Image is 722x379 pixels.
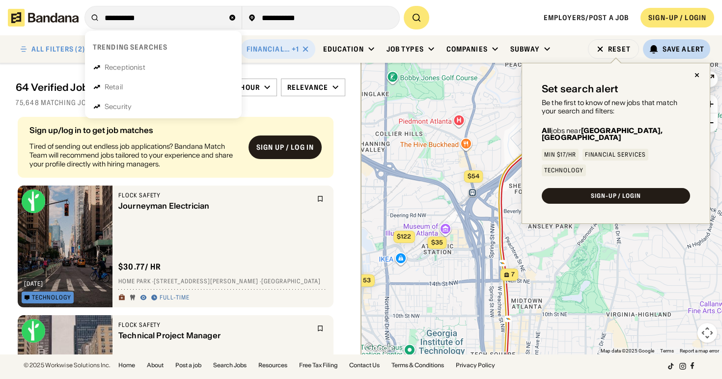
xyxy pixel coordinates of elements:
div: SIGN-UP / LOGIN [591,193,641,199]
div: /hour [237,83,260,92]
div: Be the first to know of new jobs that match your search and filters: [542,99,690,115]
div: Save Alert [663,45,704,54]
a: Post a job [175,362,201,368]
button: Map camera controls [697,323,717,343]
div: [DATE] [24,281,43,287]
div: Trending searches [93,43,167,52]
div: Security [105,103,132,110]
div: Home Park · [STREET_ADDRESS][PERSON_NAME] · [GEOGRAPHIC_DATA] [118,278,328,286]
img: Flock Safety logo [22,189,45,213]
img: Bandana logotype [8,9,79,27]
div: +1 [292,45,299,54]
div: Min $17/hr [544,152,576,158]
a: Search Jobs [213,362,247,368]
a: Contact Us [349,362,380,368]
div: Technology [544,167,583,173]
div: Job Types [387,45,424,54]
div: grid [16,113,345,354]
div: Relevance [287,83,328,92]
div: ALL FILTERS (2) [31,46,85,53]
div: 75,648 matching jobs on [DOMAIN_NAME] [16,98,345,107]
span: 7 [511,271,514,279]
div: Reset [608,46,631,53]
b: [GEOGRAPHIC_DATA], [GEOGRAPHIC_DATA] [542,126,663,142]
a: Resources [258,362,287,368]
div: Sign up / Log in [256,143,314,152]
div: 64 Verified Jobs [16,81,209,93]
div: Journeyman Electrician [118,201,311,211]
a: Terms & Conditions [391,362,444,368]
a: Terms (opens in new tab) [660,348,674,353]
div: jobs near [542,127,690,141]
img: Flock Safety logo [22,319,45,343]
div: Technical Project Manager [118,331,311,340]
a: About [147,362,164,368]
div: Receptionist [105,64,145,71]
a: Home [118,362,135,368]
span: $54 [467,172,479,180]
span: Map data ©2025 Google [601,348,654,353]
span: 53 [363,276,371,285]
img: Google [363,342,396,354]
span: $122 [397,233,411,240]
div: Education [323,45,364,54]
div: © 2025 Workwise Solutions Inc. [24,362,111,368]
a: Report a map error [680,348,719,353]
div: Full-time [160,294,190,302]
div: $ 30.77 / hr [118,262,162,272]
div: Tired of sending out endless job applications? Bandana Match Team will recommend jobs tailored to... [29,142,241,169]
span: $35 [431,239,443,246]
div: Flock Safety [118,321,311,329]
b: All [542,126,551,135]
div: Flock Safety [118,191,311,199]
div: Sign up/log in to get job matches [29,126,241,134]
div: Financial Services [585,152,646,158]
div: Companies [446,45,488,54]
div: Technology [32,295,71,300]
a: Privacy Policy [456,362,495,368]
a: Employers/Post a job [544,13,629,22]
div: SIGN-UP / LOGIN [648,13,706,22]
div: Set search alert [542,83,618,95]
div: Financial Services [247,45,290,54]
div: Retail [105,83,123,90]
a: Open this area in Google Maps (opens a new window) [363,342,396,354]
div: Subway [510,45,540,54]
a: Free Tax Filing [299,362,337,368]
